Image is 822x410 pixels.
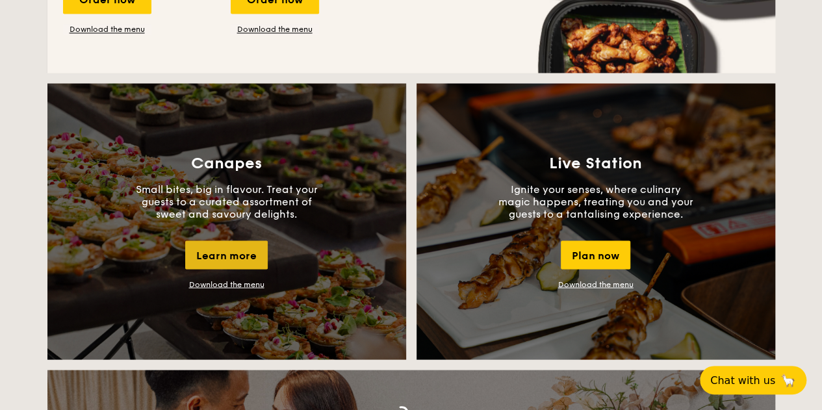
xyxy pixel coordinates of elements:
h3: Canapes [191,154,262,172]
h3: Live Station [549,154,642,172]
a: Download the menu [63,24,151,34]
a: Download the menu [558,279,634,288]
p: Small bites, big in flavour. Treat your guests to a curated assortment of sweet and savoury delig... [129,183,324,220]
p: Ignite your senses, where culinary magic happens, treating you and your guests to a tantalising e... [498,183,693,220]
a: Download the menu [189,279,264,288]
a: Download the menu [231,24,319,34]
div: Plan now [561,240,630,269]
button: Chat with us🦙 [700,366,806,394]
div: Learn more [185,240,268,269]
span: Chat with us [710,374,775,387]
span: 🦙 [780,373,796,388]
